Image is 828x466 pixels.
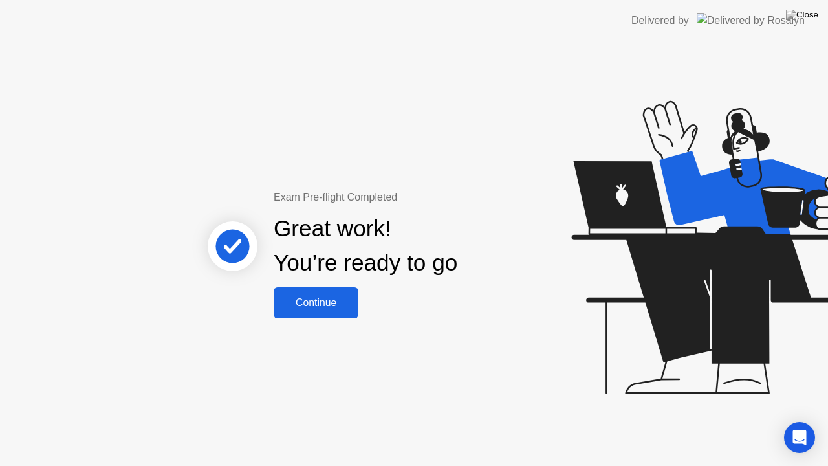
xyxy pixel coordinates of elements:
img: Delivered by Rosalyn [697,13,805,28]
div: Great work! You’re ready to go [274,212,457,280]
div: Delivered by [631,13,689,28]
div: Open Intercom Messenger [784,422,815,453]
button: Continue [274,287,358,318]
div: Exam Pre-flight Completed [274,190,541,205]
div: Continue [278,297,354,309]
img: Close [786,10,818,20]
